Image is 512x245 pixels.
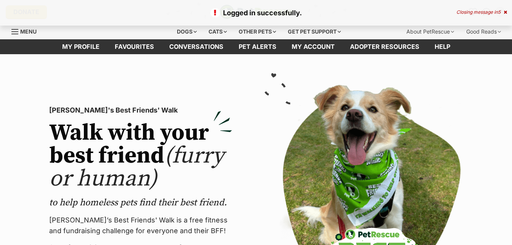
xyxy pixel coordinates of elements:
a: My profile [55,39,107,54]
p: to help homeless pets find their best friend. [49,197,232,209]
p: [PERSON_NAME]’s Best Friends' Walk is a free fitness and fundraising challenge for everyone and t... [49,215,232,236]
div: Cats [203,24,232,39]
p: [PERSON_NAME]'s Best Friends' Walk [49,105,232,116]
span: Menu [20,28,37,35]
span: (furry or human) [49,142,224,193]
a: Pet alerts [231,39,284,54]
div: Other pets [233,24,281,39]
a: Help [427,39,458,54]
a: My account [284,39,342,54]
h2: Walk with your best friend [49,122,232,190]
a: Adopter resources [342,39,427,54]
a: Menu [11,24,42,38]
div: Dogs [172,24,202,39]
div: Good Reads [461,24,506,39]
a: Favourites [107,39,162,54]
div: Get pet support [282,24,346,39]
div: About PetRescue [401,24,459,39]
a: conversations [162,39,231,54]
